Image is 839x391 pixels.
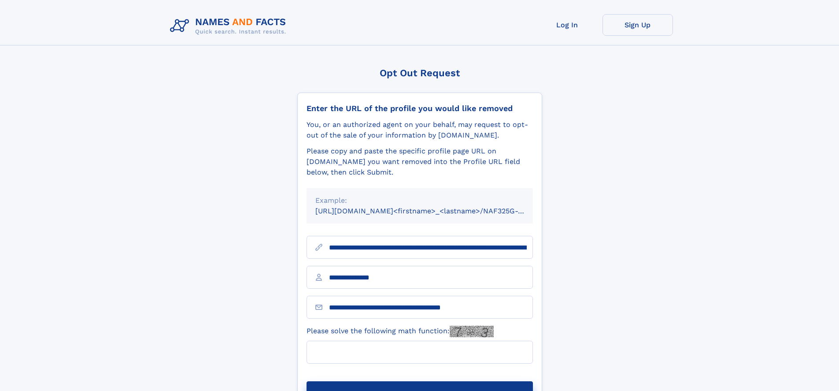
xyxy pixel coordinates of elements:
[532,14,602,36] a: Log In
[307,104,533,113] div: Enter the URL of the profile you would like removed
[307,119,533,141] div: You, or an authorized agent on your behalf, may request to opt-out of the sale of your informatio...
[602,14,673,36] a: Sign Up
[315,195,524,206] div: Example:
[297,67,542,78] div: Opt Out Request
[315,207,550,215] small: [URL][DOMAIN_NAME]<firstname>_<lastname>/NAF325G-xxxxxxxx
[166,14,293,38] img: Logo Names and Facts
[307,146,533,178] div: Please copy and paste the specific profile page URL on [DOMAIN_NAME] you want removed into the Pr...
[307,326,494,337] label: Please solve the following math function:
